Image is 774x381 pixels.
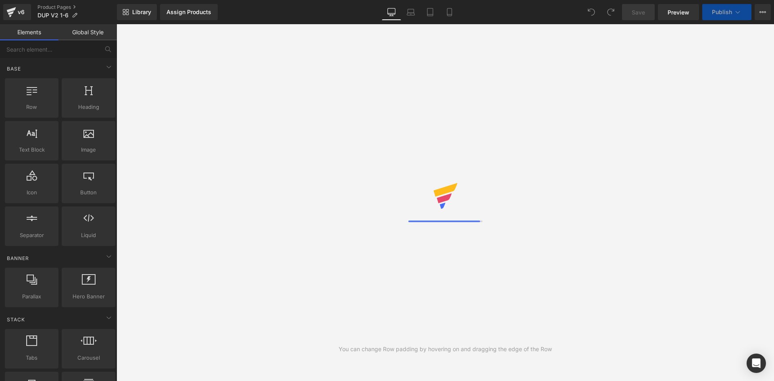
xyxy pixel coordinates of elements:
span: Heading [64,103,113,111]
span: Preview [668,8,689,17]
a: v6 [3,4,31,20]
button: More [755,4,771,20]
span: DUP V2 1-6 [37,12,69,19]
a: Tablet [420,4,440,20]
span: Separator [7,231,56,239]
div: Open Intercom Messenger [747,354,766,373]
span: Hero Banner [64,292,113,301]
div: You can change Row padding by hovering on and dragging the edge of the Row [339,345,552,354]
span: Carousel [64,354,113,362]
a: Mobile [440,4,459,20]
a: Product Pages [37,4,117,10]
button: Undo [583,4,599,20]
span: Library [132,8,151,16]
div: v6 [16,7,26,17]
a: Global Style [58,24,117,40]
a: Preview [658,4,699,20]
a: Laptop [401,4,420,20]
span: Tabs [7,354,56,362]
span: Save [632,8,645,17]
span: Text Block [7,146,56,154]
span: Banner [6,254,30,262]
span: Button [64,188,113,197]
span: Liquid [64,231,113,239]
button: Publish [702,4,751,20]
span: Row [7,103,56,111]
div: Assign Products [166,9,211,15]
a: New Library [117,4,157,20]
span: Base [6,65,22,73]
span: Parallax [7,292,56,301]
button: Redo [603,4,619,20]
span: Publish [712,9,732,15]
a: Desktop [382,4,401,20]
span: Icon [7,188,56,197]
span: Image [64,146,113,154]
span: Stack [6,316,26,323]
